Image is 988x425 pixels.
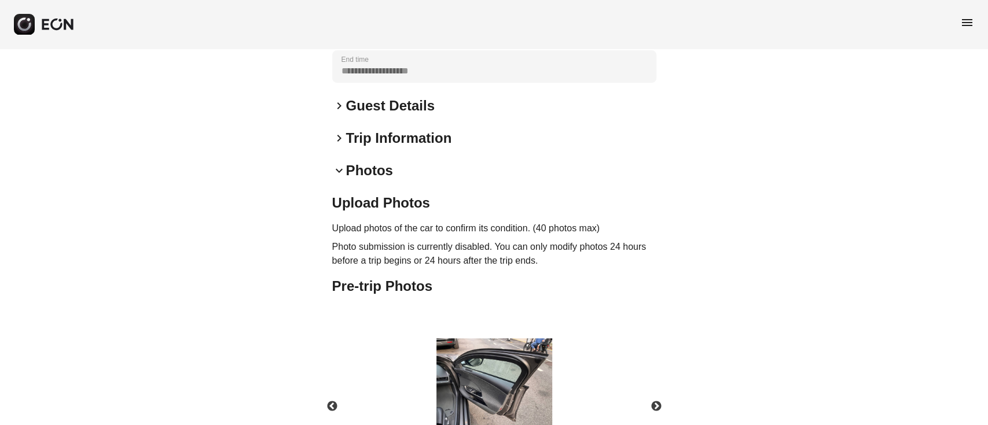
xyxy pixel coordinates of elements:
h2: Photos [346,161,393,180]
h2: Guest Details [346,97,435,115]
img: https://fastfleet.me/rails/active_storage/blobs/redirect/eyJfcmFpbHMiOnsibWVzc2FnZSI6IkJBaHBBN0Zq... [436,338,552,425]
p: Upload photos of the car to confirm its condition. (40 photos max) [332,221,656,235]
span: keyboard_arrow_right [332,99,346,113]
h2: Upload Photos [332,194,656,212]
h2: Trip Information [346,129,452,147]
span: keyboard_arrow_down [332,164,346,178]
p: Photo submission is currently disabled. You can only modify photos 24 hours before a trip begins ... [332,240,656,268]
span: keyboard_arrow_right [332,131,346,145]
h2: Pre-trip Photos [332,277,656,295]
span: menu [960,16,974,29]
